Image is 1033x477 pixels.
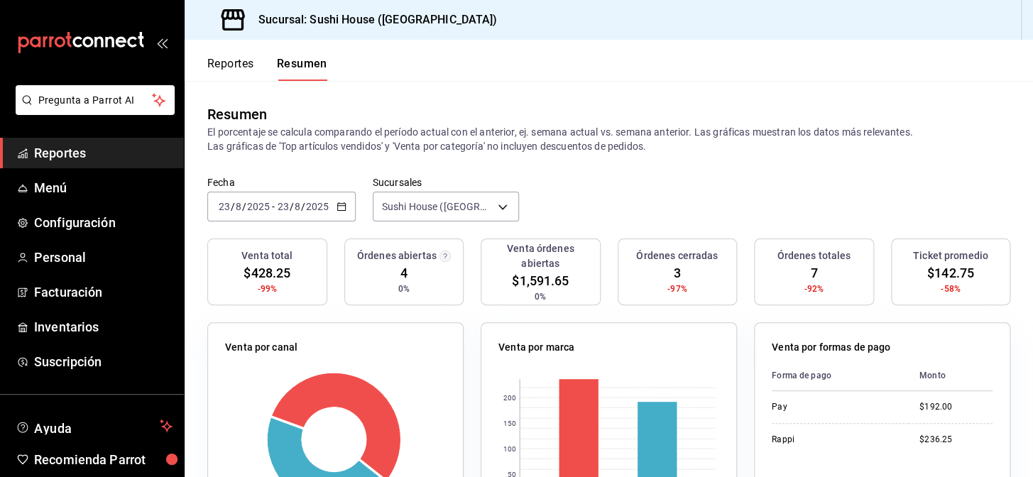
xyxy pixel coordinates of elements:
span: $1,591.65 [512,271,569,290]
span: -99% [257,283,277,295]
input: -- [276,201,289,212]
span: Configuración [34,213,173,232]
div: $236.25 [919,434,993,446]
h3: Sucursal: Sushi House ([GEOGRAPHIC_DATA]) [247,11,497,28]
th: Forma de pago [772,361,908,391]
p: El porcentaje se calcula comparando el período actual con el anterior, ej. semana actual vs. sema... [207,125,1010,153]
h3: Órdenes cerradas [636,248,718,263]
th: Monto [908,361,993,391]
span: / [242,201,246,212]
h3: Venta órdenes abiertas [487,241,594,271]
span: - [272,201,275,212]
button: Reportes [207,57,254,81]
div: Pay [772,401,897,413]
div: Rappi [772,434,897,446]
span: Facturación [34,283,173,302]
span: / [289,201,293,212]
label: Fecha [207,177,356,187]
text: 200 [503,394,516,402]
h3: Órdenes totales [777,248,851,263]
h3: Ticket promedio [913,248,988,263]
input: ---- [246,201,270,212]
h3: Venta total [241,248,293,263]
button: Pregunta a Parrot AI [16,85,175,115]
span: -58% [941,283,961,295]
input: -- [235,201,242,212]
text: 100 [503,445,516,453]
a: Pregunta a Parrot AI [10,103,175,118]
span: 7 [810,263,817,283]
button: open_drawer_menu [156,37,168,48]
span: $428.25 [244,263,290,283]
span: $142.75 [927,263,974,283]
span: Suscripción [34,352,173,371]
label: Sucursales [373,177,520,187]
input: ---- [305,201,329,212]
text: 150 [503,420,516,427]
p: Venta por marca [498,340,574,355]
button: Resumen [277,57,327,81]
p: Venta por canal [225,340,297,355]
span: Sushi House ([GEOGRAPHIC_DATA]) [382,199,493,214]
div: Resumen [207,104,267,125]
input: -- [218,201,231,212]
span: / [231,201,235,212]
input: -- [294,201,301,212]
span: 3 [674,263,681,283]
span: -97% [667,283,687,295]
span: Reportes [34,143,173,163]
span: Inventarios [34,317,173,336]
span: 0% [398,283,410,295]
span: 4 [400,263,408,283]
span: Ayuda [34,417,154,434]
h3: Órdenes abiertas [357,248,437,263]
span: Pregunta a Parrot AI [38,93,153,108]
div: navigation tabs [207,57,327,81]
span: Personal [34,248,173,267]
span: Recomienda Parrot [34,450,173,469]
span: 0% [535,290,546,303]
span: Menú [34,178,173,197]
span: -92% [804,283,824,295]
span: / [301,201,305,212]
div: $192.00 [919,401,993,413]
p: Venta por formas de pago [772,340,890,355]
